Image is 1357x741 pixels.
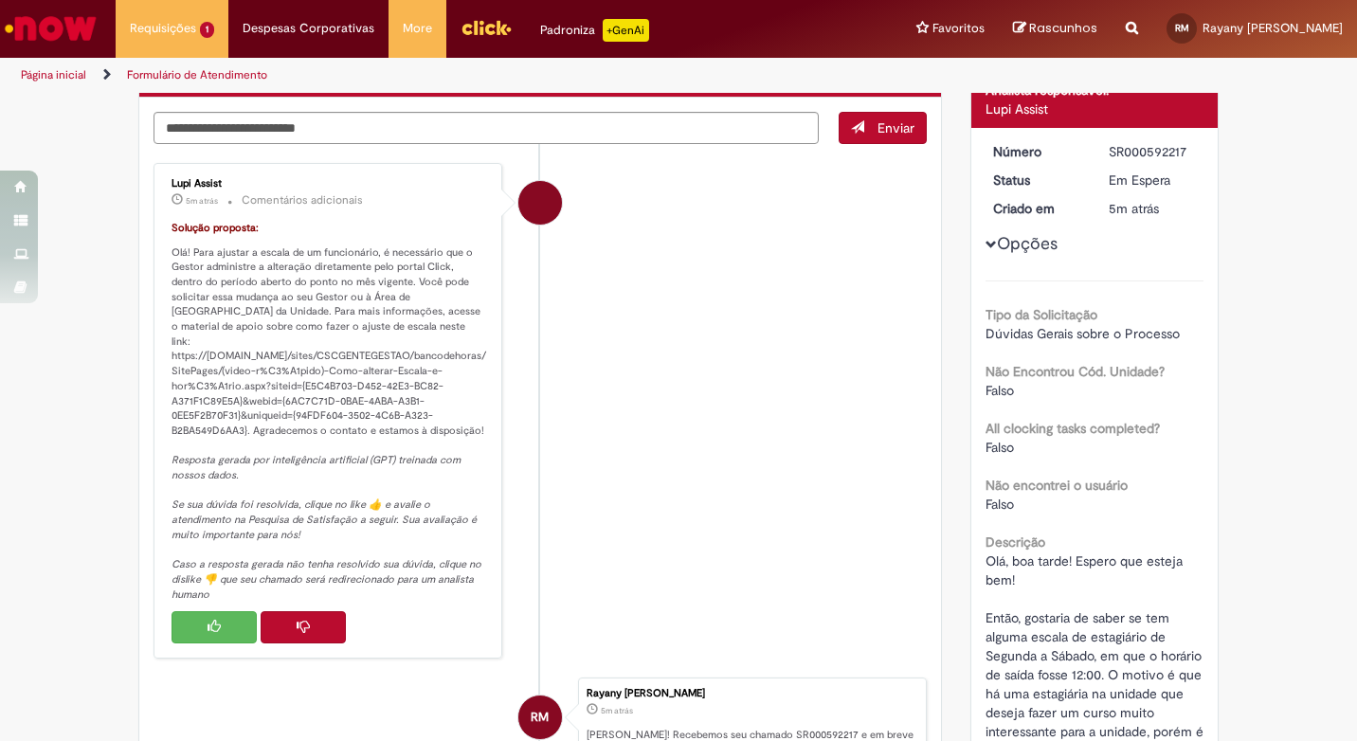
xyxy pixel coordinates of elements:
img: click_logo_yellow_360x200.png [461,13,512,42]
a: Formulário de Atendimento [127,67,267,82]
textarea: Digite sua mensagem aqui... [154,112,819,144]
div: 29/09/2025 14:30:38 [1109,199,1197,218]
span: Rascunhos [1029,19,1097,37]
span: More [403,19,432,38]
b: All clocking tasks completed? [986,420,1160,437]
time: 29/09/2025 14:30:46 [186,195,218,207]
div: Lupi Assist [518,181,562,225]
a: Rascunhos [1013,20,1097,38]
img: ServiceNow [2,9,100,47]
span: Despesas Corporativas [243,19,374,38]
em: Resposta gerada por inteligência artificial (GPT) treinada com nossos dados. Se sua dúvida foi re... [172,453,484,601]
button: Enviar [839,112,927,144]
div: Lupi Assist [986,99,1204,118]
span: Falso [986,496,1014,513]
dt: Criado em [979,199,1095,218]
span: Rayany [PERSON_NAME] [1203,20,1343,36]
b: Não encontrei o usuário [986,477,1128,494]
time: 29/09/2025 14:30:38 [601,705,633,716]
span: RM [1175,22,1189,34]
span: Dúvidas Gerais sobre o Processo [986,325,1180,342]
span: Favoritos [932,19,985,38]
b: Tipo da Solicitação [986,306,1097,323]
span: 5m atrás [1109,200,1159,217]
span: 5m atrás [186,195,218,207]
ul: Trilhas de página [14,58,891,93]
font: Solução proposta: [172,221,259,235]
span: Enviar [878,119,914,136]
dt: Status [979,171,1095,190]
span: 1 [200,22,214,38]
dt: Número [979,142,1095,161]
div: Em Espera [1109,171,1197,190]
a: Página inicial [21,67,86,82]
div: Lupi Assist [172,178,487,190]
div: Rayany [PERSON_NAME] [587,688,916,699]
p: +GenAi [603,19,649,42]
b: Não Encontrou Cód. Unidade? [986,363,1165,380]
div: Padroniza [540,19,649,42]
small: Comentários adicionais [242,192,363,208]
span: 5m atrás [601,705,633,716]
span: Falso [986,382,1014,399]
time: 29/09/2025 14:30:38 [1109,200,1159,217]
span: Requisições [130,19,196,38]
span: RM [531,695,549,740]
div: SR000592217 [1109,142,1197,161]
div: Rayany Felipe De Macena [518,696,562,739]
b: Descrição [986,533,1045,551]
p: Olá! Para ajustar a escala de um funcionário, é necessário que o Gestor administre a alteração di... [172,221,487,603]
span: Falso [986,439,1014,456]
